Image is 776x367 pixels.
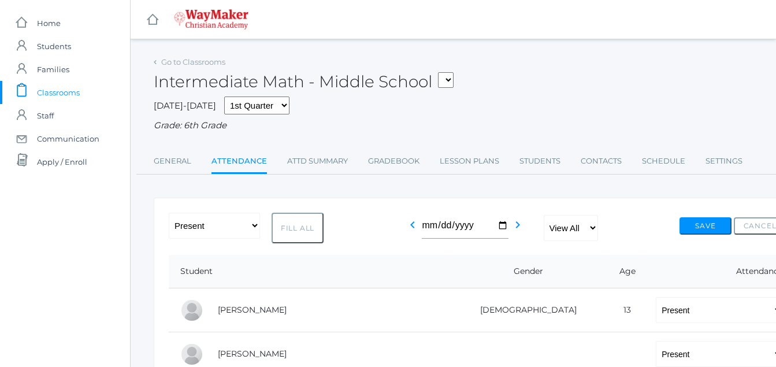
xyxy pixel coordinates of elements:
[287,150,348,173] a: Attd Summary
[706,150,742,173] a: Settings
[37,104,54,127] span: Staff
[37,127,99,150] span: Communication
[406,223,419,234] a: chevron_left
[581,150,622,173] a: Contacts
[37,58,69,81] span: Families
[37,35,71,58] span: Students
[680,217,732,235] button: Save
[406,218,419,232] i: chevron_left
[37,12,61,35] span: Home
[37,150,87,173] span: Apply / Enroll
[511,218,525,232] i: chevron_right
[642,150,685,173] a: Schedule
[218,305,287,315] a: [PERSON_NAME]
[519,150,560,173] a: Students
[154,150,191,173] a: General
[446,288,602,332] td: [DEMOGRAPHIC_DATA]
[154,73,454,91] h2: Intermediate Math - Middle School
[218,349,287,359] a: [PERSON_NAME]
[368,150,419,173] a: Gradebook
[440,150,499,173] a: Lesson Plans
[37,81,80,104] span: Classrooms
[602,255,644,288] th: Age
[511,223,525,234] a: chevron_right
[154,100,216,111] span: [DATE]-[DATE]
[602,288,644,332] td: 13
[272,213,324,243] button: Fill All
[180,299,203,322] div: Josey Baker
[446,255,602,288] th: Gender
[180,343,203,366] div: Gabby Brozek
[211,150,267,175] a: Attendance
[161,57,225,66] a: Go to Classrooms
[169,255,446,288] th: Student
[174,9,248,29] img: 4_waymaker-logo-stack-white.png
